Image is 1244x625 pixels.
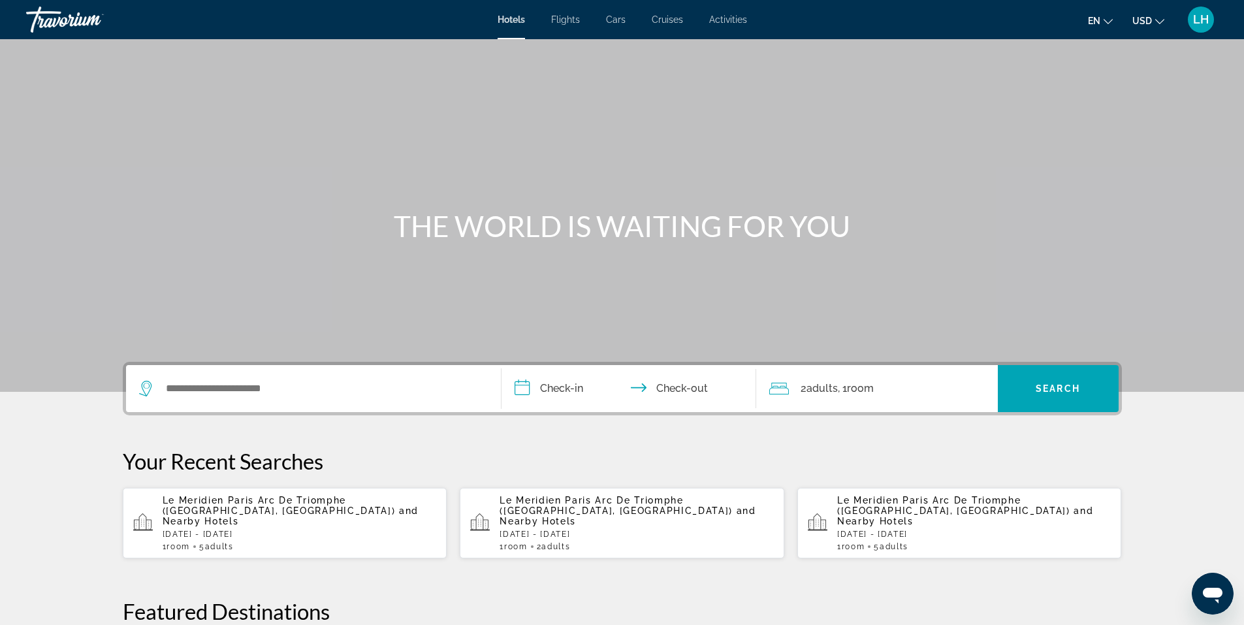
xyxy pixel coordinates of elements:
span: and Nearby Hotels [163,505,419,526]
span: Adults [806,382,838,394]
p: [DATE] - [DATE] [837,530,1111,539]
span: Room [167,542,190,551]
a: Travorium [26,3,157,37]
span: Search [1036,383,1080,394]
span: Le Meridien Paris Arc De Triomphe ([GEOGRAPHIC_DATA], [GEOGRAPHIC_DATA]) [837,495,1070,516]
span: 2 [801,379,838,398]
span: en [1088,16,1100,26]
button: Le Meridien Paris Arc De Triomphe ([GEOGRAPHIC_DATA], [GEOGRAPHIC_DATA]) and Nearby Hotels[DATE] ... [123,487,447,559]
a: Cruises [652,14,683,25]
iframe: Button to launch messaging window [1192,573,1234,615]
span: Room [847,382,874,394]
a: Activities [709,14,747,25]
span: 5 [199,542,234,551]
a: Cars [606,14,626,25]
p: Your Recent Searches [123,448,1122,474]
span: , 1 [838,379,874,398]
button: Check in and out dates [502,365,756,412]
h1: THE WORLD IS WAITING FOR YOU [377,209,867,243]
a: Flights [551,14,580,25]
button: Change currency [1132,11,1164,30]
span: Room [504,542,528,551]
button: User Menu [1184,6,1218,33]
span: 5 [874,542,908,551]
button: Le Meridien Paris Arc De Triomphe ([GEOGRAPHIC_DATA], [GEOGRAPHIC_DATA]) and Nearby Hotels[DATE] ... [797,487,1122,559]
button: Change language [1088,11,1113,30]
p: [DATE] - [DATE] [500,530,774,539]
span: 1 [500,542,527,551]
span: Le Meridien Paris Arc De Triomphe ([GEOGRAPHIC_DATA], [GEOGRAPHIC_DATA]) [163,495,396,516]
button: Travelers: 2 adults, 0 children [756,365,998,412]
div: Search widget [126,365,1119,412]
button: Le Meridien Paris Arc De Triomphe ([GEOGRAPHIC_DATA], [GEOGRAPHIC_DATA]) and Nearby Hotels[DATE] ... [460,487,784,559]
span: and Nearby Hotels [500,505,756,526]
button: Search [998,365,1119,412]
span: Le Meridien Paris Arc De Triomphe ([GEOGRAPHIC_DATA], [GEOGRAPHIC_DATA]) [500,495,733,516]
span: 2 [537,542,571,551]
a: Hotels [498,14,525,25]
span: Adults [880,542,908,551]
span: Adults [205,542,234,551]
span: LH [1193,13,1209,26]
p: [DATE] - [DATE] [163,530,437,539]
h2: Featured Destinations [123,598,1122,624]
span: Room [842,542,865,551]
span: 1 [163,542,190,551]
span: Adults [541,542,570,551]
span: USD [1132,16,1152,26]
span: and Nearby Hotels [837,505,1094,526]
span: 1 [837,542,865,551]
